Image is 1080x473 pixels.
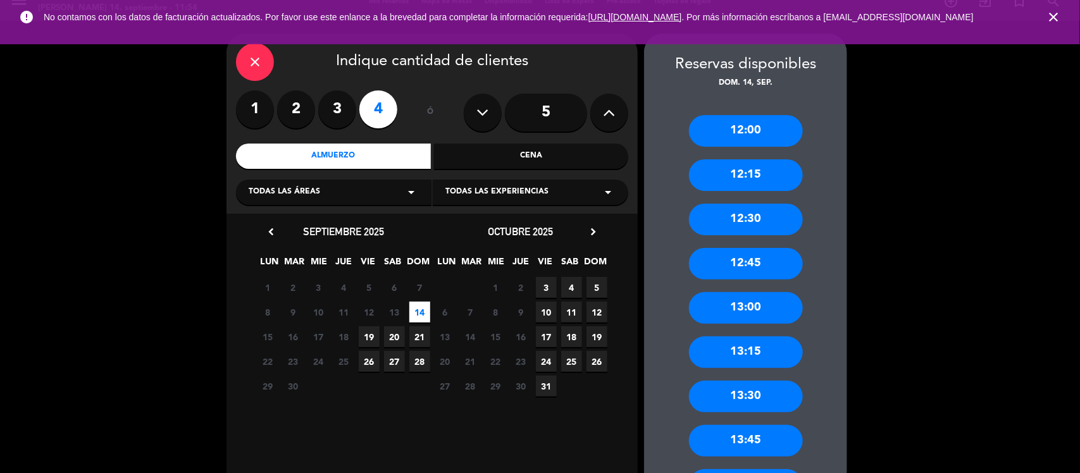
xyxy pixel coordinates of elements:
[644,52,847,77] div: Reservas disponibles
[485,277,506,298] span: 1
[259,254,280,275] span: LUN
[434,144,629,169] div: Cena
[277,90,315,128] label: 2
[536,302,557,322] span: 10
[435,326,456,347] span: 13
[358,254,379,275] span: VIE
[247,54,263,70] i: close
[485,376,506,396] span: 29
[689,425,803,457] div: 13:45
[283,326,304,347] span: 16
[511,376,531,396] span: 30
[561,326,582,347] span: 18
[435,376,456,396] span: 27
[409,326,430,347] span: 21
[333,277,354,298] span: 4
[409,351,430,372] span: 28
[383,254,404,275] span: SAB
[283,351,304,372] span: 23
[460,351,481,372] span: 21
[587,351,607,372] span: 26
[44,12,974,22] span: No contamos con los datos de facturación actualizados. Por favor use este enlance a la brevedad p...
[318,90,356,128] label: 3
[236,90,274,128] label: 1
[435,302,456,322] span: 6
[359,351,380,372] span: 26
[437,254,457,275] span: LUN
[682,12,974,22] a: . Por más información escríbanos a [EMAIL_ADDRESS][DOMAIN_NAME]
[258,302,278,322] span: 8
[588,12,682,22] a: [URL][DOMAIN_NAME]
[236,144,431,169] div: Almuerzo
[488,225,554,238] span: octubre 2025
[1046,9,1061,25] i: close
[258,351,278,372] span: 22
[587,225,600,238] i: chevron_right
[333,326,354,347] span: 18
[258,376,278,396] span: 29
[689,115,803,147] div: 12:00
[308,326,329,347] span: 17
[587,326,607,347] span: 19
[258,277,278,298] span: 1
[384,351,405,372] span: 27
[384,277,405,298] span: 6
[258,326,278,347] span: 15
[689,248,803,279] div: 12:45
[308,277,329,298] span: 3
[308,351,329,372] span: 24
[689,336,803,368] div: 13:15
[536,277,557,298] span: 3
[409,277,430,298] span: 7
[359,277,380,298] span: 5
[384,302,405,322] span: 13
[407,254,428,275] span: DOM
[445,186,549,199] span: Todas las experiencias
[409,302,430,322] span: 14
[359,302,380,322] span: 12
[485,302,506,322] span: 8
[689,159,803,191] div: 12:15
[511,302,531,322] span: 9
[511,351,531,372] span: 23
[585,254,605,275] span: DOM
[485,351,506,372] span: 22
[511,277,531,298] span: 2
[644,77,847,90] div: dom. 14, sep.
[249,186,320,199] span: Todas las áreas
[689,204,803,235] div: 12:30
[308,302,329,322] span: 10
[333,302,354,322] span: 11
[587,302,607,322] span: 12
[19,9,34,25] i: error
[236,43,628,81] div: Indique cantidad de clientes
[486,254,507,275] span: MIE
[485,326,506,347] span: 15
[333,254,354,275] span: JUE
[511,326,531,347] span: 16
[384,326,405,347] span: 20
[511,254,531,275] span: JUE
[560,254,581,275] span: SAB
[333,351,354,372] span: 25
[435,351,456,372] span: 20
[359,326,380,347] span: 19
[283,302,304,322] span: 9
[303,225,384,238] span: septiembre 2025
[410,90,451,135] div: ó
[404,185,419,200] i: arrow_drop_down
[689,292,803,324] div: 13:00
[600,185,616,200] i: arrow_drop_down
[359,90,397,128] label: 4
[460,376,481,396] span: 28
[536,326,557,347] span: 17
[283,376,304,396] span: 30
[284,254,305,275] span: MAR
[561,277,582,298] span: 4
[460,326,481,347] span: 14
[689,381,803,412] div: 13:30
[561,302,582,322] span: 11
[264,225,278,238] i: chevron_left
[536,351,557,372] span: 24
[309,254,330,275] span: MIE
